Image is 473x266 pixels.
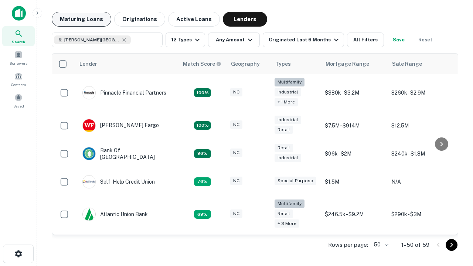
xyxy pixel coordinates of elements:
div: NC [230,149,242,157]
span: Contacts [11,82,26,88]
th: Capitalize uses an advanced AI algorithm to match your search with the best lender. The match sco... [178,54,227,74]
button: Active Loans [168,12,220,27]
div: 50 [371,239,389,250]
img: picture [83,147,95,160]
td: $240k - $1.8M [388,140,454,168]
p: Rows per page: [328,241,368,249]
td: $290k - $3M [388,196,454,233]
div: Industrial [275,88,301,96]
div: Matching Properties: 15, hasApolloMatch: undefined [194,121,211,130]
div: Industrial [275,116,301,124]
th: Lender [75,54,178,74]
button: Lenders [223,12,267,27]
td: $380k - $3.2M [321,74,388,112]
div: Multifamily [275,78,304,86]
button: Originations [114,12,165,27]
div: Self-help Credit Union [82,175,155,188]
div: Bank Of [GEOGRAPHIC_DATA] [82,147,171,160]
div: NC [230,177,242,185]
button: Any Amount [208,33,260,47]
div: Matching Properties: 10, hasApolloMatch: undefined [194,210,211,219]
button: All Filters [347,33,384,47]
div: Sale Range [392,59,422,68]
div: NC [230,120,242,129]
div: Matching Properties: 14, hasApolloMatch: undefined [194,149,211,158]
a: Search [2,26,35,46]
a: Saved [2,91,35,110]
button: Go to next page [446,239,457,251]
div: NC [230,209,242,218]
div: Retail [275,126,293,134]
div: Matching Properties: 11, hasApolloMatch: undefined [194,177,211,186]
div: NC [230,88,242,96]
th: Geography [227,54,271,74]
div: Pinnacle Financial Partners [82,86,166,99]
span: Saved [13,103,24,109]
div: Special Purpose [275,177,316,185]
td: $96k - $2M [321,140,388,168]
th: Mortgage Range [321,54,388,74]
p: 1–50 of 59 [401,241,429,249]
div: Multifamily [275,199,304,208]
div: [PERSON_NAME] Fargo [82,119,159,132]
h6: Match Score [183,60,220,68]
img: capitalize-icon.png [12,6,26,21]
button: 12 Types [166,33,205,47]
th: Sale Range [388,54,454,74]
div: Retail [275,209,293,218]
div: + 3 more [275,219,299,228]
span: Search [12,39,25,45]
div: Retail [275,144,293,152]
iframe: Chat Widget [436,183,473,219]
button: Save your search to get updates of matches that match your search criteria. [387,33,411,47]
div: Mortgage Range [326,59,369,68]
div: Originated Last 6 Months [269,35,341,44]
td: $260k - $2.9M [388,74,454,112]
td: $1.5M [321,168,388,196]
td: $7.5M - $914M [321,112,388,140]
button: Originated Last 6 Months [263,33,344,47]
div: + 1 more [275,98,298,106]
div: Geography [231,59,260,68]
div: Lender [79,59,97,68]
img: picture [83,175,95,188]
a: Contacts [2,69,35,89]
div: Atlantic Union Bank [82,208,148,221]
div: Capitalize uses an advanced AI algorithm to match your search with the best lender. The match sco... [183,60,221,68]
td: $12.5M [388,112,454,140]
img: picture [83,208,95,221]
button: Reset [414,33,437,47]
td: $246.5k - $9.2M [321,196,388,233]
button: Maturing Loans [52,12,111,27]
div: Types [275,59,291,68]
div: Industrial [275,154,301,162]
div: Matching Properties: 26, hasApolloMatch: undefined [194,88,211,97]
a: Borrowers [2,48,35,68]
img: picture [83,119,95,132]
span: [PERSON_NAME][GEOGRAPHIC_DATA], [GEOGRAPHIC_DATA] [64,37,120,43]
th: Types [271,54,321,74]
span: Borrowers [10,60,27,66]
td: N/A [388,168,454,196]
img: picture [83,86,95,99]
